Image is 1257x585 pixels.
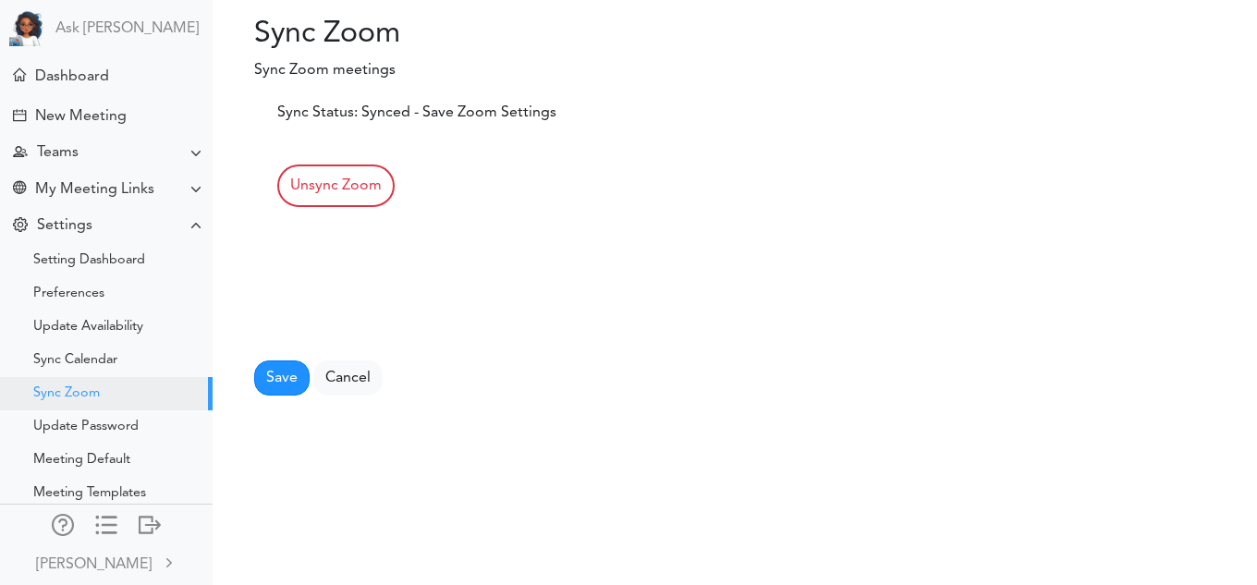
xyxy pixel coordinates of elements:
[33,489,146,498] div: Meeting Templates
[33,323,143,332] div: Update Availability
[35,68,109,86] div: Dashboard
[37,217,92,235] div: Settings
[35,108,127,126] div: New Meeting
[13,181,26,199] div: Share Meeting Link
[95,514,117,540] a: Change side menu
[95,514,117,532] div: Show only icons
[52,514,74,532] div: Manage Members and Externals
[33,422,139,432] div: Update Password
[37,144,79,162] div: Teams
[226,17,547,52] h2: Sync Zoom
[254,360,310,396] button: Save
[313,360,383,396] a: Cancel
[33,456,130,465] div: Meeting Default
[13,109,26,122] div: Creating Meeting
[33,289,104,299] div: Preferences
[226,59,547,81] p: Sync Zoom meetings
[36,554,152,576] div: [PERSON_NAME]
[33,389,100,398] div: Sync Zoom
[139,514,161,532] div: Log out
[2,542,211,583] a: [PERSON_NAME]
[55,20,199,38] a: Ask [PERSON_NAME]
[33,256,145,265] div: Setting Dashboard
[9,9,46,46] img: Powered by TEAMCAL AI
[13,217,28,235] div: Change Settings
[33,356,117,365] div: Sync Calendar
[13,68,26,81] div: Home
[277,102,705,124] div: Sync Status: Synced - Save Zoom Settings
[35,181,154,199] div: My Meeting Links
[290,175,382,197] span: Unsync Zoom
